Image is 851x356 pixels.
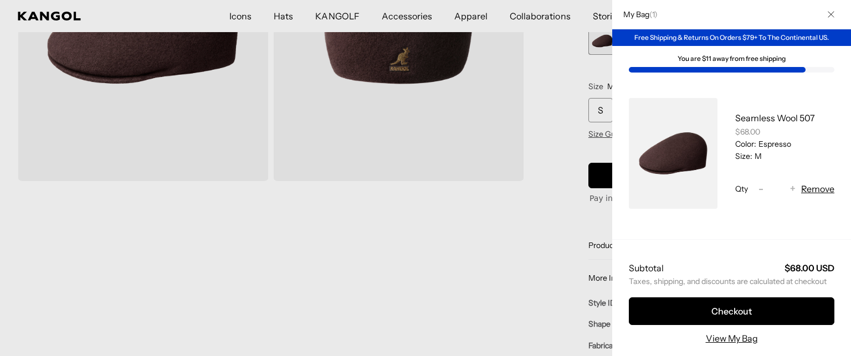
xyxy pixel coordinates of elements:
input: Quantity for Seamless Wool 507 [769,182,785,195]
dd: M [752,151,762,161]
button: Remove Seamless Wool 507 - Espresso / M [801,182,834,195]
span: Qty [735,184,748,194]
h2: My Bag [618,9,658,19]
button: Checkout [629,297,834,325]
span: - [758,182,763,197]
small: Taxes, shipping, and discounts are calculated at checkout [629,276,834,286]
span: 1 [652,9,654,19]
dt: Color: [735,139,756,149]
div: You are $11 away from free shipping [629,55,834,63]
strong: $68.00 USD [785,262,834,274]
dt: Size: [735,151,752,161]
h2: Subtotal [629,262,664,274]
dd: Espresso [756,139,791,149]
button: - [752,182,769,195]
button: + [785,182,801,195]
div: Free Shipping & Returns On Orders $79+ To The Continental US. [612,29,851,46]
span: ( ) [649,9,658,19]
a: Seamless Wool 507 [735,112,815,123]
div: $68.00 [735,127,834,137]
a: View My Bag [706,332,758,345]
span: + [790,182,796,197]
